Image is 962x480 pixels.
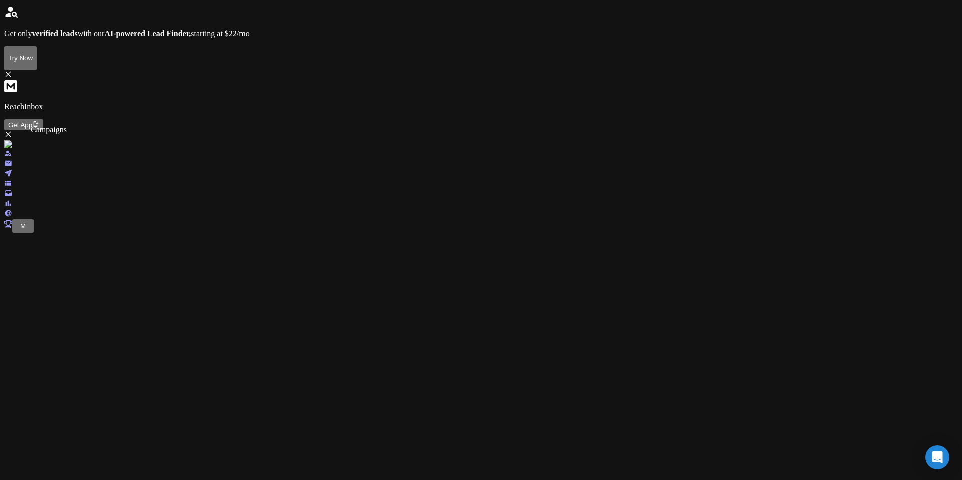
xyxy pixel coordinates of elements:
div: Campaigns [31,125,67,134]
p: Get only with our starting at $22/mo [4,29,958,38]
p: Try Now [8,54,33,62]
strong: verified leads [32,29,78,38]
img: logo [4,140,26,149]
span: M [20,222,26,230]
strong: AI-powered Lead Finder, [104,29,191,38]
button: M [12,219,34,233]
button: Get App [4,119,43,130]
div: Open Intercom Messenger [925,445,949,469]
button: Try Now [4,46,37,70]
p: ReachInbox [4,102,958,111]
button: M [16,221,30,231]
